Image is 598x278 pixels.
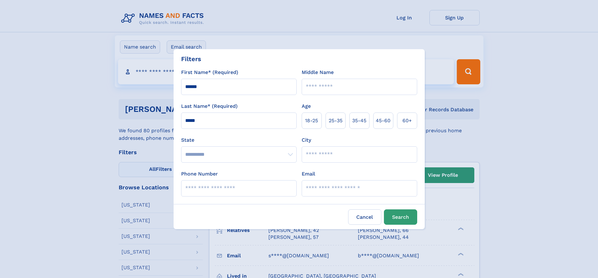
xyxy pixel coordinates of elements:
span: 18‑25 [305,117,318,124]
label: Email [302,170,315,178]
label: Last Name* (Required) [181,102,238,110]
span: 35‑45 [352,117,366,124]
span: 45‑60 [376,117,391,124]
label: Phone Number [181,170,218,178]
label: Age [302,102,311,110]
label: Middle Name [302,69,334,76]
span: 60+ [402,117,412,124]
button: Search [384,209,417,225]
label: First Name* (Required) [181,69,238,76]
div: Filters [181,54,201,64]
label: State [181,136,297,144]
label: Cancel [348,209,381,225]
span: 25‑35 [329,117,342,124]
label: City [302,136,311,144]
